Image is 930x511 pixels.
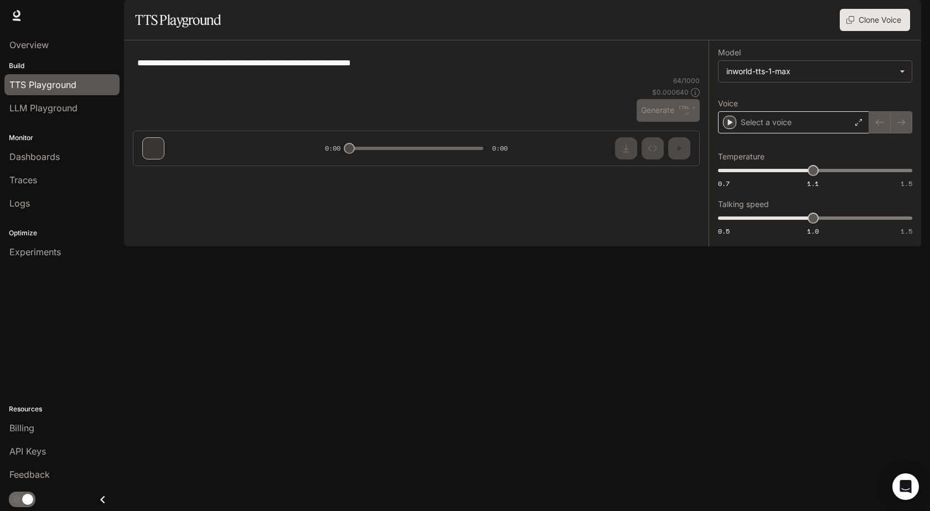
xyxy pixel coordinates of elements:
[673,76,700,85] p: 64 / 1000
[807,226,819,236] span: 1.0
[901,179,912,188] span: 1.5
[892,473,919,500] div: Open Intercom Messenger
[718,49,741,56] p: Model
[840,9,910,31] button: Clone Voice
[652,87,689,97] p: $ 0.000640
[807,179,819,188] span: 1.1
[718,200,769,208] p: Talking speed
[901,226,912,236] span: 1.5
[718,100,738,107] p: Voice
[718,179,730,188] span: 0.7
[726,66,894,77] div: inworld-tts-1-max
[718,226,730,236] span: 0.5
[135,9,221,31] h1: TTS Playground
[741,117,792,128] p: Select a voice
[718,153,764,161] p: Temperature
[719,61,912,82] div: inworld-tts-1-max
